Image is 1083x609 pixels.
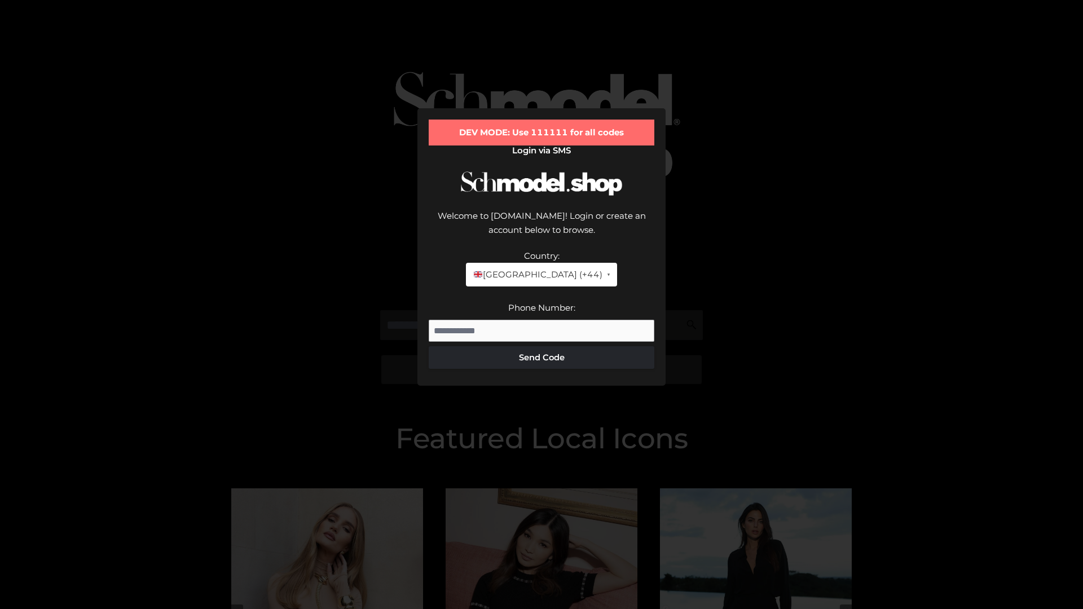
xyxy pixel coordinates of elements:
img: 🇬🇧 [474,270,482,279]
h2: Login via SMS [429,145,654,156]
label: Country: [524,250,560,261]
img: Schmodel Logo [457,161,626,206]
span: [GEOGRAPHIC_DATA] (+44) [473,267,602,282]
label: Phone Number: [508,302,575,313]
div: DEV MODE: Use 111111 for all codes [429,120,654,145]
div: Welcome to [DOMAIN_NAME]! Login or create an account below to browse. [429,209,654,249]
button: Send Code [429,346,654,369]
